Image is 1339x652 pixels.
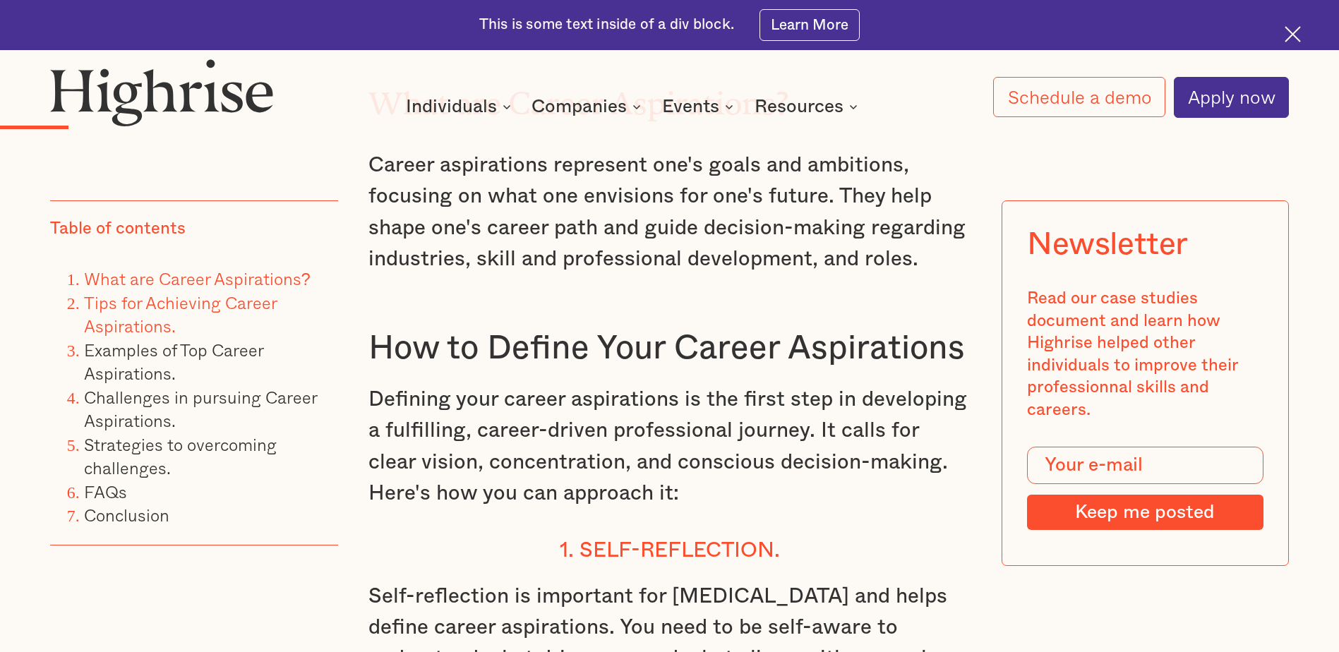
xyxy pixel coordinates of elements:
a: Challenges in pursuing Career Aspirations. [84,384,317,434]
img: Cross icon [1285,26,1301,42]
a: Apply now [1174,77,1289,118]
div: Events [662,98,719,115]
div: Read our case studies document and learn how Highrise helped other individuals to improve their p... [1027,288,1263,421]
div: This is some text inside of a div block. [479,15,734,35]
input: Keep me posted [1027,495,1263,530]
form: Modal Form [1027,447,1263,530]
a: What are Career Aspirations? [84,265,311,291]
a: Strategies to overcoming challenges. [84,431,277,481]
div: Resources [755,98,843,115]
a: Tips for Achieving Career Aspirations. [84,289,277,339]
div: Companies [532,98,645,115]
div: Resources [755,98,862,115]
a: Learn More [759,9,860,41]
input: Your e-mail [1027,447,1263,484]
a: Conclusion [84,502,169,529]
p: Career aspirations represent one's goals and ambitions, focusing on what one envisions for one's ... [368,150,970,275]
div: Table of contents [50,218,186,241]
div: Companies [532,98,627,115]
img: Highrise logo [50,59,274,126]
div: Individuals [406,98,515,115]
p: Defining your career aspirations is the first step in developing a fulfilling, career-driven prof... [368,384,970,509]
h4: 1. Self-reflection. [368,538,970,564]
a: FAQs [84,478,127,505]
a: Examples of Top Career Aspirations. [84,337,263,387]
div: Newsletter [1027,227,1188,263]
div: Individuals [406,98,497,115]
h3: How to Define Your Career Aspirations [368,327,970,369]
div: Events [662,98,738,115]
a: Schedule a demo [993,77,1165,117]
